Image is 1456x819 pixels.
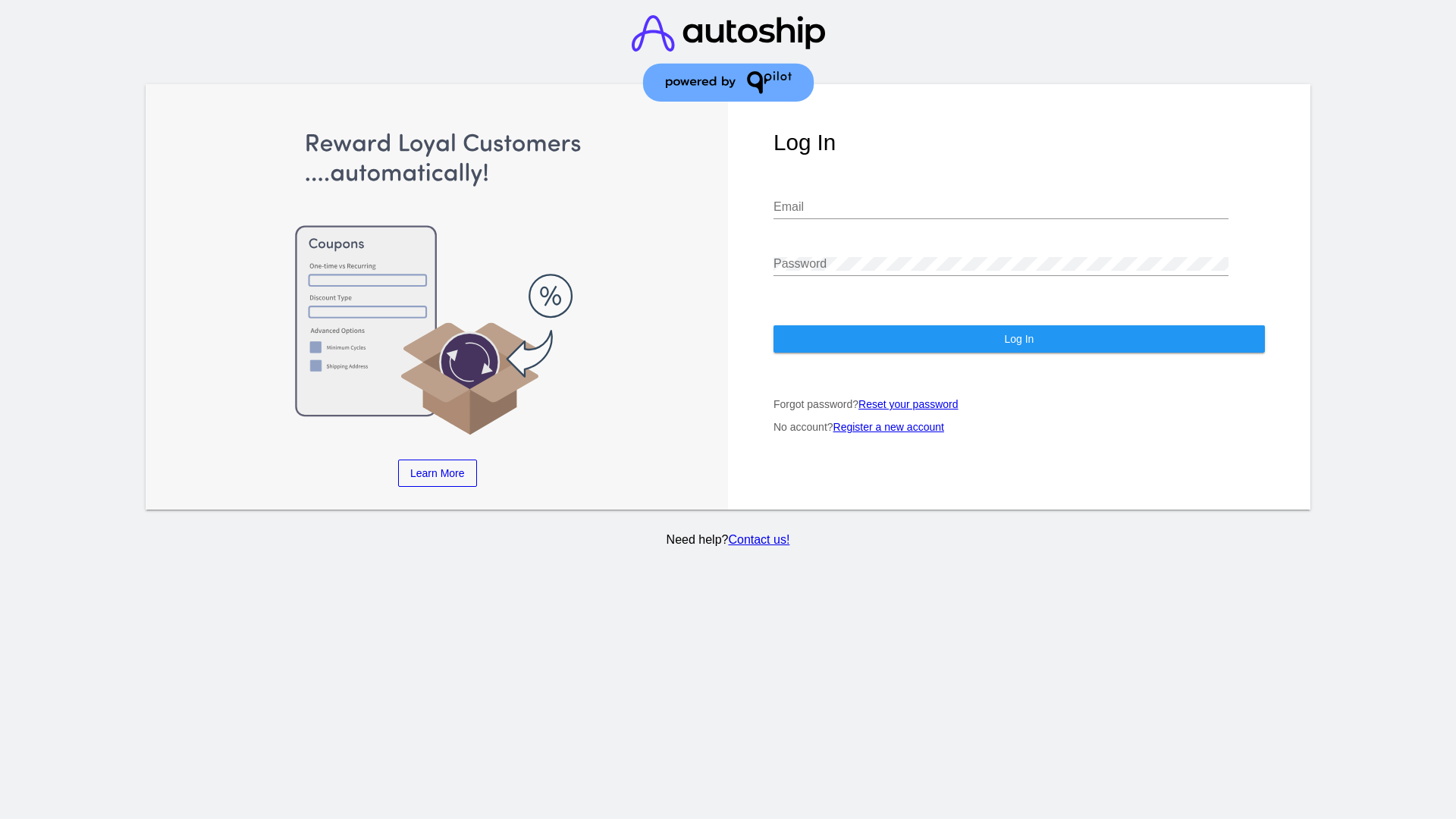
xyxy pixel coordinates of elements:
[773,325,1265,353] button: Log In
[773,398,1265,410] p: Forgot password?
[833,421,944,433] a: Register a new account
[1004,333,1034,345] span: Log In
[410,467,465,479] span: Learn More
[728,533,789,546] a: Contact us!
[773,130,1265,155] h1: Log In
[773,200,1228,214] input: Email
[858,398,959,410] a: Reset your password
[192,130,683,437] img: Apply Coupons Automatically to Scheduled Orders with QPilot
[143,533,1313,547] p: Need help?
[398,460,477,487] a: Learn More
[773,421,1265,433] p: No account?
